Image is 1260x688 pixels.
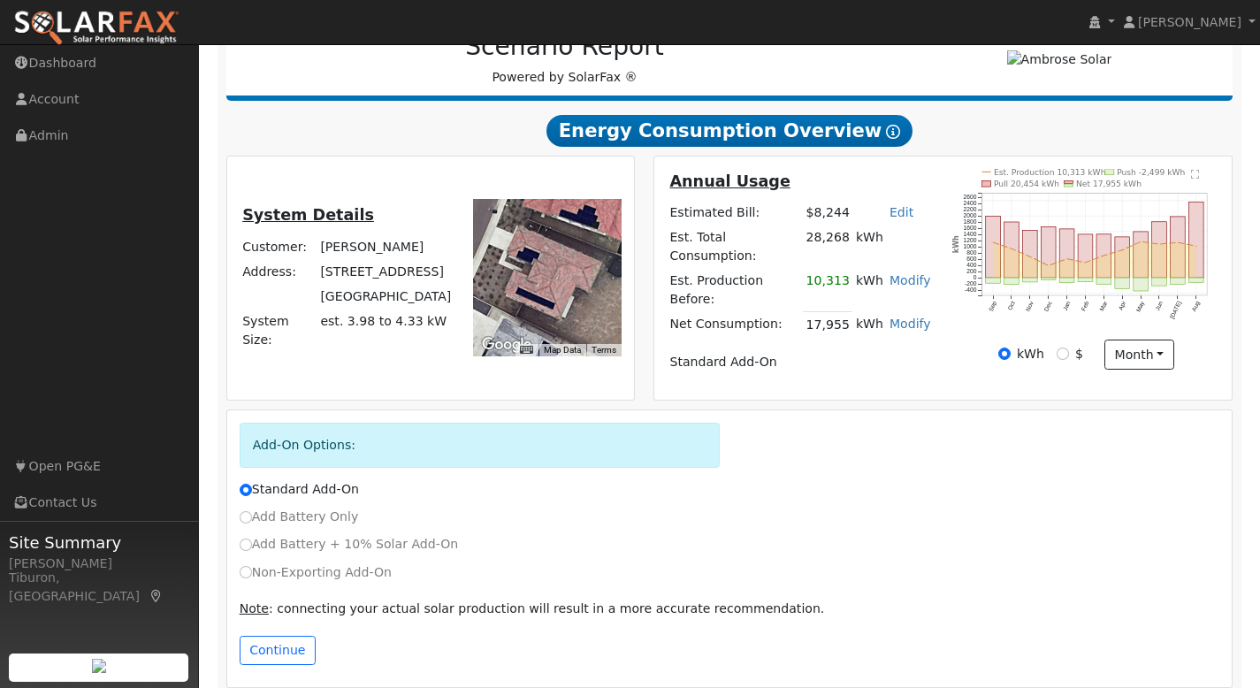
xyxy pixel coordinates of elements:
[240,234,317,259] td: Customer:
[667,200,803,225] td: Estimated Bill:
[986,278,1001,283] rect: onclick=""
[244,32,885,62] h2: Scenario Report
[1121,249,1124,252] circle: onclick=""
[967,262,977,268] text: 400
[964,195,977,201] text: 2600
[1171,278,1186,284] rect: onclick=""
[964,231,977,237] text: 1400
[240,508,359,526] label: Add Battery Only
[1115,237,1130,278] rect: onclick=""
[149,589,164,603] a: Map
[1118,300,1128,312] text: Apr
[1134,232,1149,278] rect: onclick=""
[240,566,252,578] input: Non-Exporting Add-On
[1023,231,1038,278] rect: onclick=""
[1096,278,1111,284] rect: onclick=""
[1096,234,1111,278] rect: onclick=""
[890,273,931,287] a: Modify
[240,310,317,353] td: System Size:
[1169,300,1183,320] text: [DATE]
[965,287,977,293] text: -400
[803,312,852,338] td: 17,955
[1076,179,1142,188] text: Net 17,955 kWh
[964,237,977,243] text: 1200
[667,269,803,312] td: Est. Production Before:
[9,554,189,573] div: [PERSON_NAME]
[964,213,977,219] text: 2000
[240,601,825,615] span: : connecting your actual solar production will result in a more accurate recommendation.
[1029,256,1032,258] circle: onclick=""
[235,32,895,87] div: Powered by SolarFax ®
[1158,243,1161,246] circle: onclick=""
[994,167,1106,177] text: Est. Production 10,313 kWh
[1007,300,1017,311] text: Oct
[240,636,316,666] button: Continue
[964,218,977,225] text: 1800
[1171,217,1186,278] rect: onclick=""
[1025,300,1035,312] text: Nov
[964,201,977,207] text: 2400
[803,225,852,268] td: 28,268
[1060,229,1075,278] rect: onclick=""
[592,345,616,355] a: Terms (opens in new tab)
[1177,241,1180,244] circle: onclick=""
[240,563,392,582] label: Non-Exporting Add-On
[974,274,977,280] text: 0
[240,423,721,468] div: Add-On Options:
[240,484,252,496] input: Standard Add-On
[1004,278,1019,285] rect: onclick=""
[317,310,454,353] td: System Size
[1081,300,1090,312] text: Feb
[1079,234,1094,278] rect: onclick=""
[1043,300,1054,312] text: Dec
[1042,278,1057,279] rect: onclick=""
[477,333,536,356] img: Google
[964,225,977,231] text: 1600
[240,259,317,284] td: Address:
[667,225,803,268] td: Est. Total Consumption:
[886,125,900,139] i: Show Help
[1191,300,1202,312] text: Aug
[1048,264,1050,267] circle: onclick=""
[952,235,960,253] text: kWh
[890,317,931,331] a: Modify
[1099,300,1110,312] text: Mar
[1079,278,1094,281] rect: onclick=""
[1135,300,1147,313] text: May
[317,234,454,259] td: [PERSON_NAME]
[967,256,977,262] text: 600
[988,300,998,312] text: Sep
[1103,255,1105,257] circle: onclick=""
[986,217,1001,279] rect: onclick=""
[1066,258,1069,261] circle: onclick=""
[852,225,934,268] td: kWh
[1011,248,1013,250] circle: onclick=""
[803,200,852,225] td: $8,244
[1023,278,1038,282] rect: onclick=""
[1140,241,1142,243] circle: onclick=""
[964,207,977,213] text: 2200
[1189,203,1204,279] rect: onclick=""
[1085,262,1088,264] circle: onclick=""
[546,115,913,147] span: Energy Consumption Overview
[964,243,977,249] text: 1000
[1195,245,1198,248] circle: onclick=""
[852,312,886,338] td: kWh
[320,314,447,328] span: est. 3.98 to 4.33 kW
[317,259,454,284] td: [STREET_ADDRESS]
[852,269,886,312] td: kWh
[1189,278,1204,282] rect: onclick=""
[890,205,913,219] a: Edit
[1060,278,1075,282] rect: onclick=""
[9,531,189,554] span: Site Summary
[1017,345,1044,363] label: kWh
[1152,222,1167,278] rect: onclick=""
[240,511,252,524] input: Add Battery Only
[240,539,252,551] input: Add Battery + 10% Solar Add-On
[1007,50,1112,69] img: Ambrose Solar
[240,480,359,499] label: Standard Add-On
[544,344,581,356] button: Map Data
[967,268,977,274] text: 200
[967,249,977,256] text: 800
[317,284,454,309] td: [GEOGRAPHIC_DATA]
